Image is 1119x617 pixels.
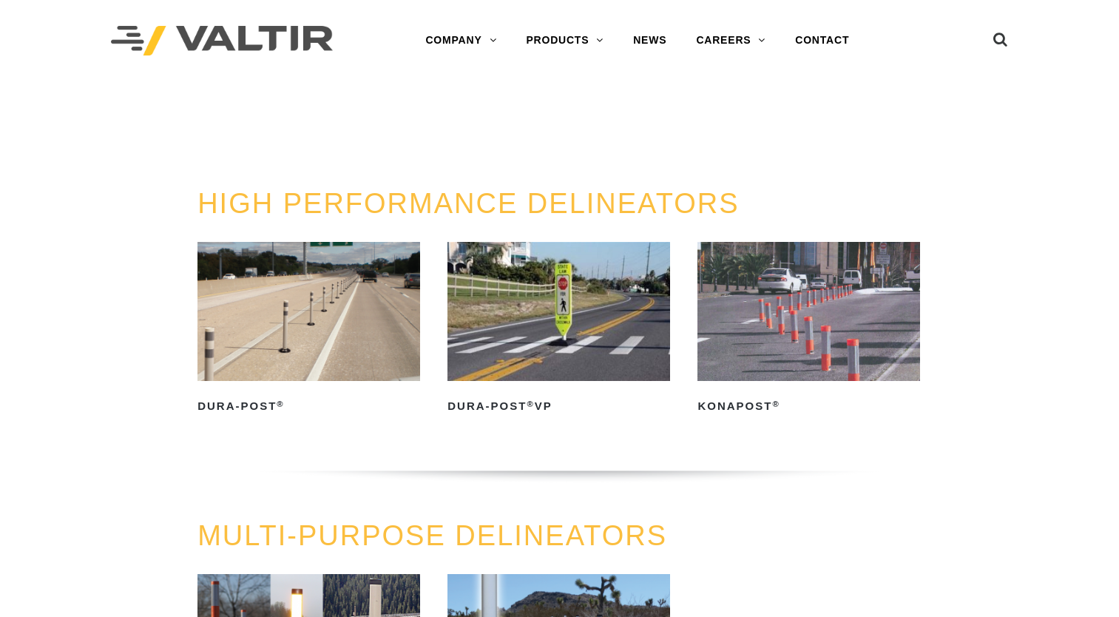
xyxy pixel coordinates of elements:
a: Dura-Post®VP [447,242,670,418]
h2: Dura-Post [197,394,420,418]
a: Dura-Post® [197,242,420,418]
a: COMPANY [410,26,511,55]
a: CAREERS [681,26,780,55]
h2: KonaPost [697,394,920,418]
a: NEWS [618,26,681,55]
a: HIGH PERFORMANCE DELINEATORS [197,188,739,219]
img: Valtir [111,26,333,56]
sup: ® [772,399,780,408]
h2: Dura-Post VP [447,394,670,418]
a: MULTI-PURPOSE DELINEATORS [197,520,667,551]
sup: ® [277,399,284,408]
a: PRODUCTS [511,26,618,55]
a: KonaPost® [697,242,920,418]
a: CONTACT [780,26,864,55]
sup: ® [527,399,534,408]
